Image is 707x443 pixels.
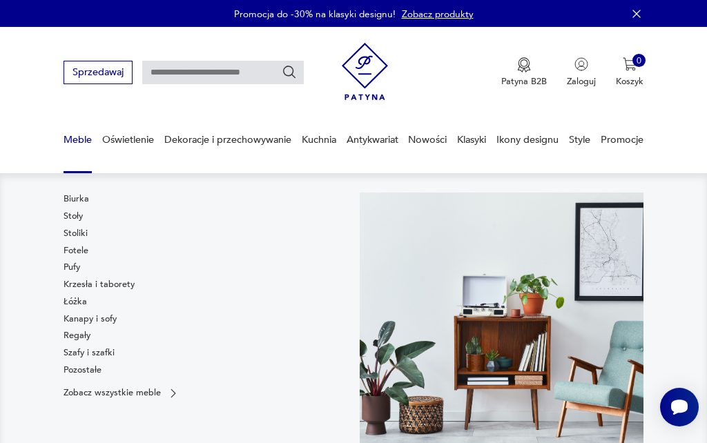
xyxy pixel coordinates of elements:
[64,193,89,205] a: Biurka
[496,116,559,164] a: Ikony designu
[64,278,135,291] a: Krzesła i taborety
[567,57,596,88] button: Zaloguj
[501,75,547,88] p: Patyna B2B
[64,295,87,308] a: Łóżka
[64,313,117,325] a: Kanapy i sofy
[501,57,547,88] a: Ikona medaluPatyna B2B
[64,69,132,77] a: Sprzedawaj
[632,54,646,68] div: 0
[302,116,336,164] a: Kuchnia
[574,57,588,71] img: Ikonka użytkownika
[64,116,92,164] a: Meble
[64,244,88,257] a: Fotele
[64,389,161,397] p: Zobacz wszystkie meble
[347,116,398,164] a: Antykwariat
[64,364,101,376] a: Pozostałe
[64,210,83,222] a: Stoły
[342,38,388,105] img: Patyna - sklep z meblami i dekoracjami vintage
[64,261,80,273] a: Pufy
[64,346,115,359] a: Szafy i szafki
[623,57,637,71] img: Ikona koszyka
[64,329,90,342] a: Regały
[517,57,531,72] img: Ikona medalu
[501,57,547,88] button: Patyna B2B
[102,116,154,164] a: Oświetlenie
[601,116,643,164] a: Promocje
[457,116,486,164] a: Klasyki
[567,75,596,88] p: Zaloguj
[64,61,132,83] button: Sprzedawaj
[402,8,474,21] a: Zobacz produkty
[408,116,447,164] a: Nowości
[616,57,643,88] button: 0Koszyk
[660,388,699,426] iframe: Smartsupp widget button
[616,75,643,88] p: Koszyk
[64,227,88,239] a: Stoliki
[282,65,297,80] button: Szukaj
[164,116,291,164] a: Dekoracje i przechowywanie
[64,387,180,400] a: Zobacz wszystkie meble
[234,8,396,21] p: Promocja do -30% na klasyki designu!
[569,116,590,164] a: Style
